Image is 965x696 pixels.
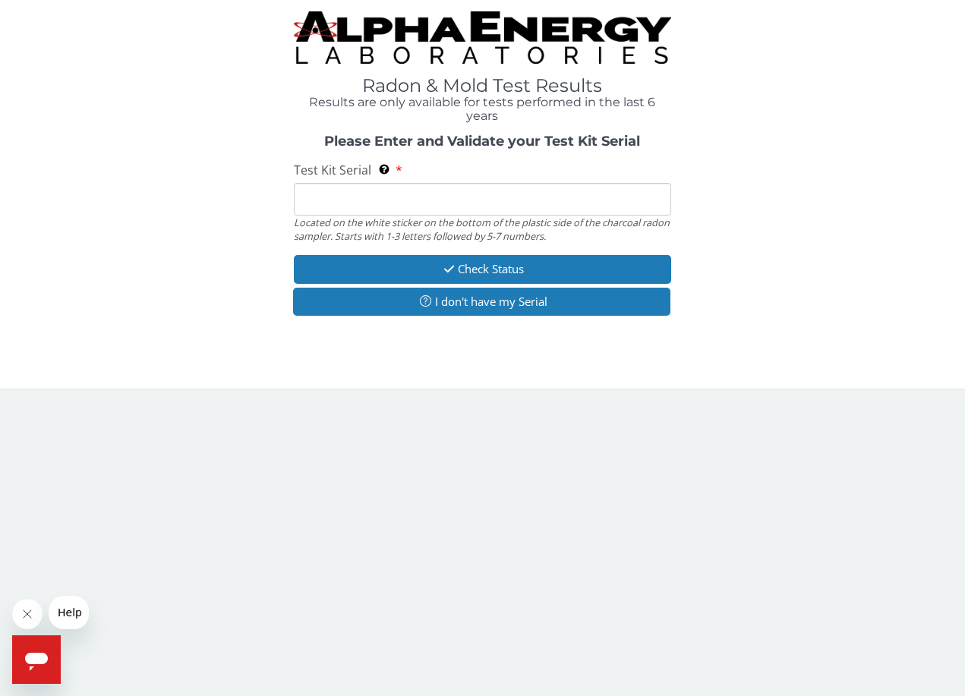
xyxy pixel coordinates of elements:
button: Check Status [294,255,670,283]
span: Test Kit Serial [294,162,371,178]
button: I don't have my Serial [293,288,670,316]
h4: Results are only available for tests performed in the last 6 years [294,96,670,122]
img: TightCrop.jpg [294,11,670,64]
h1: Radon & Mold Test Results [294,76,670,96]
iframe: Close message [12,599,43,629]
iframe: Button to launch messaging window [12,635,61,684]
div: Located on the white sticker on the bottom of the plastic side of the charcoal radon sampler. Sta... [294,216,670,244]
strong: Please Enter and Validate your Test Kit Serial [324,133,640,150]
iframe: Message from company [49,596,89,629]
